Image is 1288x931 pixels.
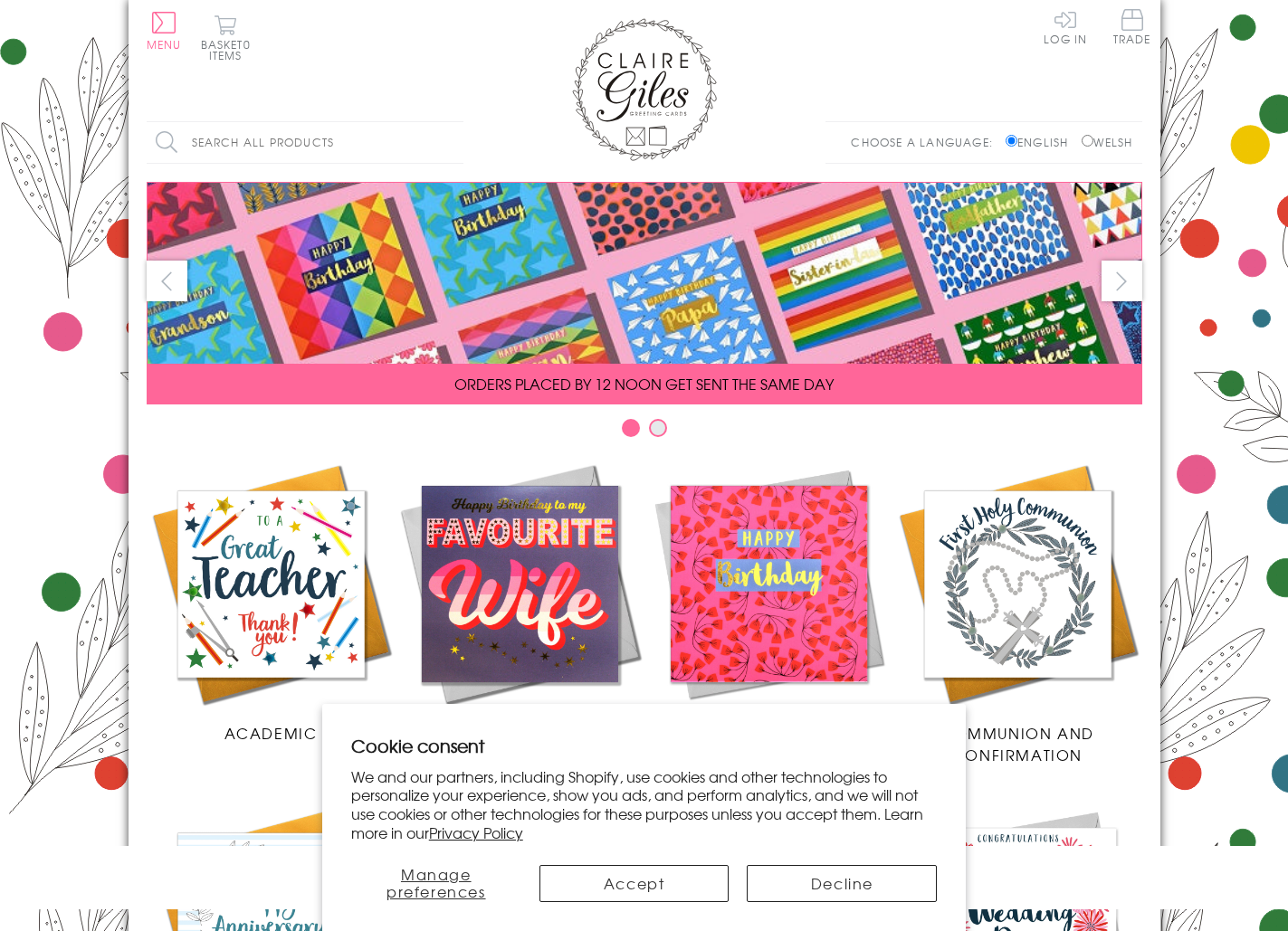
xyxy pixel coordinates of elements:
a: New Releases [396,460,644,744]
a: Log In [1044,9,1087,44]
span: Trade [1113,9,1151,44]
h2: Cookie consent [351,733,938,758]
span: Manage preferences [386,863,486,902]
a: Privacy Policy [429,822,523,843]
button: Manage preferences [351,865,521,902]
input: Search [445,122,463,163]
span: Communion and Confirmation [940,722,1094,765]
p: Choose a language: [851,134,1002,150]
a: Birthdays [644,460,893,744]
a: Trade [1113,9,1151,48]
button: Accept [539,865,730,902]
span: Menu [147,36,182,52]
button: Carousel Page 1 (Current Slide) [622,419,640,437]
a: Communion and Confirmation [893,460,1142,765]
span: Academic [224,722,318,744]
button: next [1102,261,1142,301]
label: Welsh [1082,134,1133,150]
button: prev [147,261,187,301]
p: We and our partners, including Shopify, use cookies and other technologies to personalize your ex... [351,767,938,842]
input: Welsh [1082,135,1093,147]
button: Decline [747,865,937,902]
input: English [1006,135,1017,147]
button: Carousel Page 2 [649,419,667,437]
a: Academic [147,460,396,744]
span: ORDERS PLACED BY 12 NOON GET SENT THE SAME DAY [454,373,834,394]
span: 0 items [209,36,251,63]
div: Carousel Pagination [147,418,1142,446]
button: Menu [147,12,182,50]
button: Basket0 items [201,14,251,61]
label: English [1006,134,1077,150]
img: Claire Giles Greetings Cards [572,18,717,161]
input: Search all products [147,122,463,163]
